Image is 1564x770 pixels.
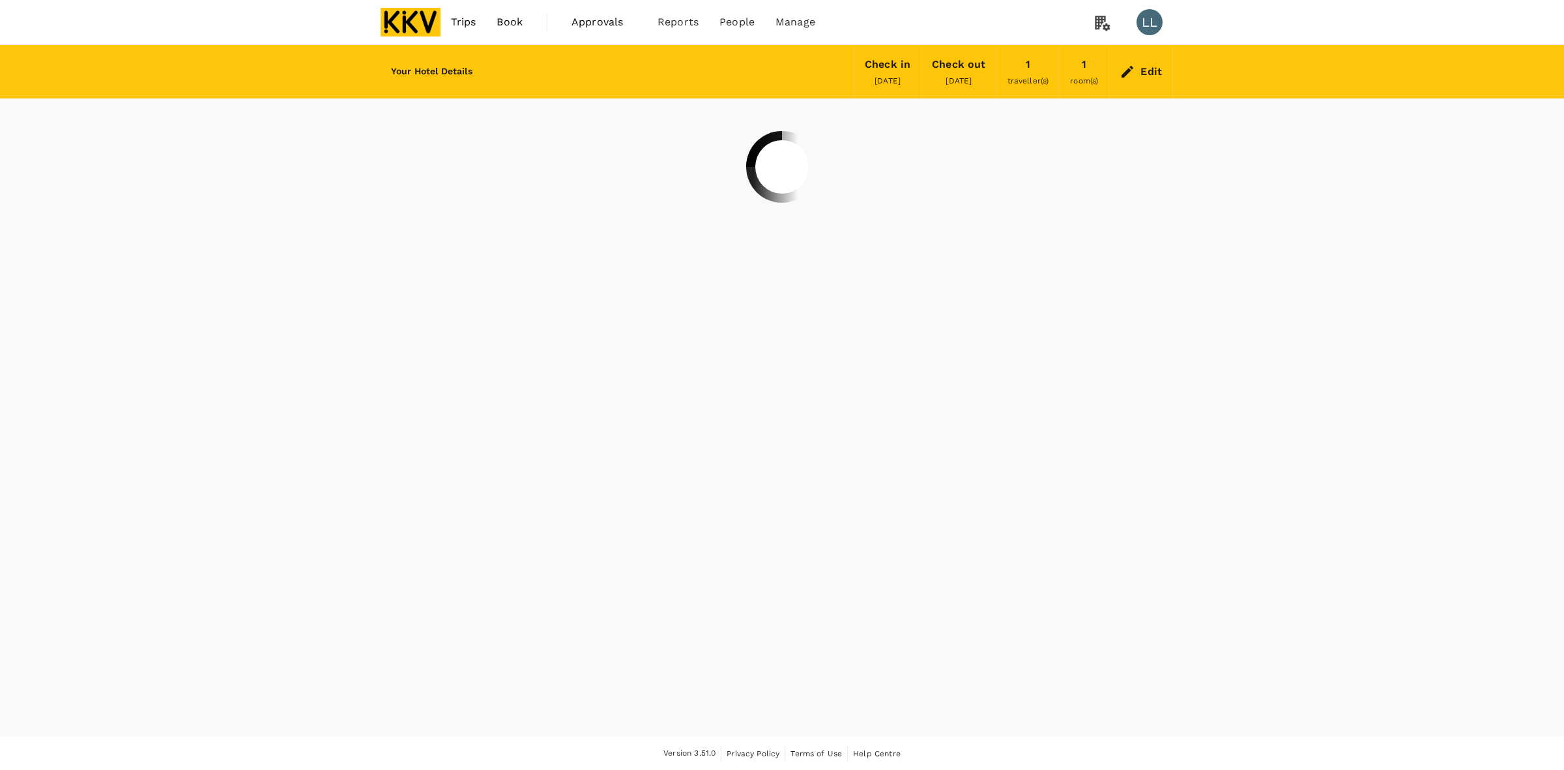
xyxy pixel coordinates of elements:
[1070,76,1098,85] span: room(s)
[1007,76,1049,85] span: traveller(s)
[1140,63,1162,81] div: Edit
[719,14,755,30] span: People
[790,749,842,758] span: Terms of Use
[790,747,842,761] a: Terms of Use
[663,747,716,760] span: Version 3.51.0
[1026,55,1030,74] div: 1
[497,14,523,30] span: Book
[658,14,699,30] span: Reports
[727,749,779,758] span: Privacy Policy
[391,65,472,79] h6: Your Hotel Details
[853,749,901,758] span: Help Centre
[1082,55,1086,74] div: 1
[853,747,901,761] a: Help Centre
[381,8,441,37] img: KKV Supply Chain Sdn Bhd
[946,76,972,85] span: [DATE]
[451,14,476,30] span: Trips
[727,747,779,761] a: Privacy Policy
[1137,9,1163,35] div: LL
[865,55,910,74] div: Check in
[875,76,901,85] span: [DATE]
[775,14,815,30] span: Manage
[932,55,985,74] div: Check out
[572,14,637,30] span: Approvals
